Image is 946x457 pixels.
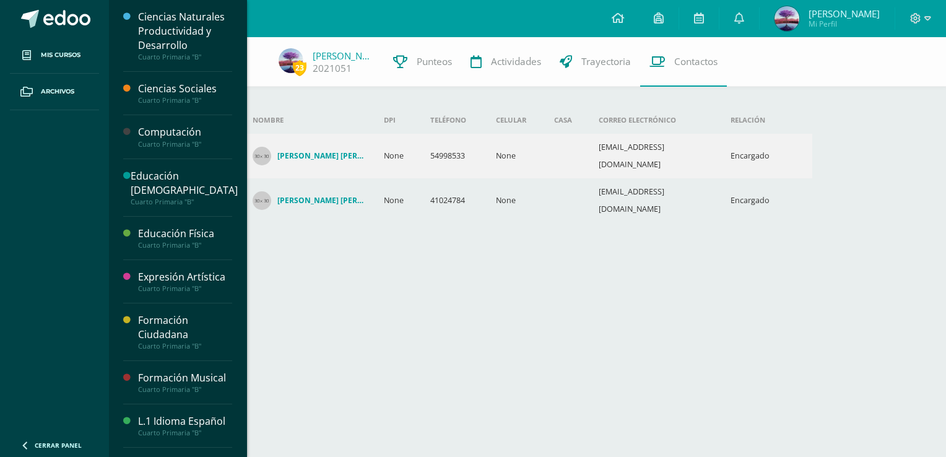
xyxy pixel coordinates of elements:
[640,37,727,87] a: Contactos
[420,134,485,178] td: 54998533
[138,140,232,149] div: Cuarto Primaria "B"
[374,107,420,134] th: DPI
[775,6,799,31] img: 0dbfaf9e949c07fadb21f8dfacdcee17.png
[41,50,80,60] span: Mis cursos
[491,55,541,68] span: Actividades
[138,270,232,284] div: Expresión Artística
[809,7,880,20] span: [PERSON_NAME]
[138,414,232,437] a: L.1 Idioma EspañolCuarto Primaria "B"
[293,60,306,76] span: 23
[35,441,82,450] span: Cerrar panel
[253,191,271,210] img: 30x30
[420,178,485,223] td: 41024784
[243,107,375,134] th: Nombre
[10,37,99,74] a: Mis cursos
[417,55,452,68] span: Punteos
[550,37,640,87] a: Trayectoria
[138,53,232,61] div: Cuarto Primaria "B"
[461,37,550,87] a: Actividades
[138,371,232,394] a: Formación MusicalCuarto Primaria "B"
[589,134,721,178] td: [EMAIL_ADDRESS][DOMAIN_NAME]
[131,198,238,206] div: Cuarto Primaria "B"
[138,342,232,350] div: Cuarto Primaria "B"
[384,37,461,87] a: Punteos
[41,87,74,97] span: Archivos
[10,74,99,110] a: Archivos
[253,147,365,165] a: [PERSON_NAME] [PERSON_NAME]
[279,48,303,73] img: 0dbfaf9e949c07fadb21f8dfacdcee17.png
[277,196,365,206] h4: [PERSON_NAME] [PERSON_NAME]
[420,107,485,134] th: Teléfono
[486,134,545,178] td: None
[589,107,721,134] th: Correo electrónico
[253,147,271,165] img: 30x30
[138,227,232,241] div: Educación Física
[131,169,238,206] a: Educación [DEMOGRAPHIC_DATA]Cuarto Primaria "B"
[138,429,232,437] div: Cuarto Primaria "B"
[589,178,721,223] td: [EMAIL_ADDRESS][DOMAIN_NAME]
[138,313,232,342] div: Formación Ciudadana
[138,125,232,139] div: Computación
[138,270,232,293] a: Expresión ArtísticaCuarto Primaria "B"
[374,134,420,178] td: None
[138,10,232,53] div: Ciencias Naturales Productividad y Desarrollo
[138,385,232,394] div: Cuarto Primaria "B"
[138,227,232,250] a: Educación FísicaCuarto Primaria "B"
[138,414,232,429] div: L.1 Idioma Español
[544,107,588,134] th: Casa
[374,178,420,223] td: None
[138,10,232,61] a: Ciencias Naturales Productividad y DesarrolloCuarto Primaria "B"
[674,55,718,68] span: Contactos
[721,134,789,178] td: Encargado
[253,191,365,210] a: [PERSON_NAME] [PERSON_NAME]
[313,62,352,75] a: 2021051
[809,19,880,29] span: Mi Perfil
[138,284,232,293] div: Cuarto Primaria "B"
[721,178,789,223] td: Encargado
[131,169,238,198] div: Educación [DEMOGRAPHIC_DATA]
[313,50,375,62] a: [PERSON_NAME]
[138,82,232,96] div: Ciencias Sociales
[486,107,545,134] th: Celular
[138,82,232,105] a: Ciencias SocialesCuarto Primaria "B"
[138,96,232,105] div: Cuarto Primaria "B"
[581,55,631,68] span: Trayectoria
[721,107,789,134] th: Relación
[138,371,232,385] div: Formación Musical
[277,151,365,161] h4: [PERSON_NAME] [PERSON_NAME]
[486,178,545,223] td: None
[138,125,232,148] a: ComputaciónCuarto Primaria "B"
[138,313,232,350] a: Formación CiudadanaCuarto Primaria "B"
[138,241,232,250] div: Cuarto Primaria "B"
